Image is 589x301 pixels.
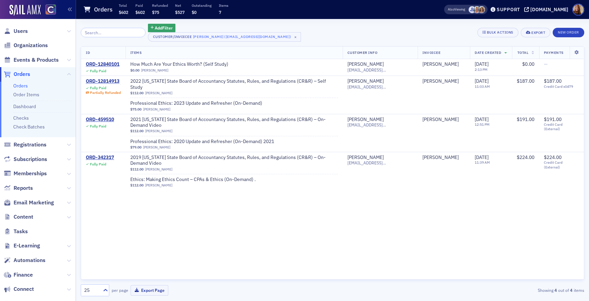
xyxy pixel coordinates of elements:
[143,145,170,149] a: [PERSON_NAME]
[347,67,413,73] span: [EMAIL_ADDRESS][DOMAIN_NAME]
[475,116,489,122] span: [DATE]
[14,141,46,148] span: Registrations
[14,285,34,293] span: Connect
[4,42,48,49] a: Organizations
[90,86,106,90] div: Fully Paid
[90,91,121,95] div: Partially Refunded
[422,117,465,123] span: Cathleen Lewis
[544,122,579,131] span: Credit Card (External)
[4,141,46,148] a: Registrations
[4,27,28,35] a: Users
[86,155,114,161] div: ORD-342317
[130,107,141,112] span: $75.00
[4,285,34,293] a: Connect
[473,6,480,13] span: Jill Turner
[130,155,338,166] span: 2019 Colorado State Board of Accountancy Statutes, Rules, and Regulations (CR&R) – On-Demand Video
[475,122,490,127] time: 12:51 PM
[14,213,33,221] span: Content
[14,27,28,35] span: Users
[130,167,144,172] span: $112.00
[530,6,568,13] div: [DOMAIN_NAME]
[517,78,534,84] span: $187.00
[469,6,476,13] span: Dan Baer
[521,28,550,37] button: Export
[112,287,128,293] label: per page
[90,162,106,166] div: Fully Paid
[347,117,384,123] div: [PERSON_NAME]
[45,4,56,15] img: SailAMX
[153,35,192,39] div: Customer/Invoicee
[135,9,145,15] span: $602
[130,68,139,73] span: $0.00
[4,56,59,64] a: Events & Products
[155,25,173,31] span: Add Filter
[14,156,47,163] span: Subscriptions
[4,170,47,177] a: Memberships
[143,107,170,112] a: [PERSON_NAME]
[347,78,384,84] a: [PERSON_NAME]
[347,61,384,67] a: [PERSON_NAME]
[219,9,221,15] span: 7
[517,50,529,55] span: Total
[152,9,159,15] span: $75
[41,4,56,16] a: View Homepage
[422,61,459,67] a: [PERSON_NAME]
[487,31,513,34] div: Bulk Actions
[422,61,465,67] span: Cathleen Lewis
[94,5,113,14] h1: Orders
[9,5,41,16] img: SailAMX
[347,155,384,161] a: [PERSON_NAME]
[4,184,33,192] a: Reports
[4,228,28,235] a: Tasks
[13,92,39,98] a: Order Items
[292,34,299,40] span: ×
[497,6,520,13] div: Support
[86,61,119,67] a: ORD-12840101
[86,78,121,84] a: ORD-12814913
[119,9,128,15] span: $602
[130,129,144,133] span: $112.00
[347,84,413,89] span: [EMAIL_ADDRESS][DOMAIN_NAME]
[4,71,30,78] a: Orders
[141,68,168,73] a: [PERSON_NAME]
[13,115,29,121] a: Checks
[175,9,185,15] span: $527
[86,117,114,123] a: ORD-459510
[422,78,459,84] a: [PERSON_NAME]
[553,29,584,35] a: New Order
[13,124,45,130] a: Check Batches
[522,61,534,67] span: $0.00
[86,50,90,55] span: ID
[517,154,534,160] span: $224.00
[448,7,465,12] span: Viewing
[13,103,36,109] a: Dashboard
[475,50,501,55] span: Date Created
[13,83,28,89] a: Orders
[477,28,518,37] button: Bulk Actions
[422,117,459,123] a: [PERSON_NAME]
[145,129,172,133] a: [PERSON_NAME]
[475,67,488,72] time: 2:13 PM
[475,154,489,160] span: [DATE]
[148,32,301,42] button: Customer/Invoicee[PERSON_NAME] ([EMAIL_ADDRESS][DOMAIN_NAME])×
[130,78,338,90] a: 2022 [US_STATE] State Board of Accountancy Statutes, Rules, and Regulations (CR&R) – Self Study
[4,242,40,249] a: E-Learning
[130,61,228,67] span: How Much Are Your Ethics Worth? (Self Study)
[14,199,54,206] span: Email Marketing
[130,177,256,183] a: Ethics: Making Ethics Count – CPAs & Ethics (On-Demand) .
[475,61,489,67] span: [DATE]
[130,50,142,55] span: Items
[130,139,274,145] a: Professional Ethics: 2020 Update and Refresher (On-Demand) 2021
[90,124,106,128] div: Fully Paid
[4,199,54,206] a: Email Marketing
[14,170,47,177] span: Memberships
[4,156,47,163] a: Subscriptions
